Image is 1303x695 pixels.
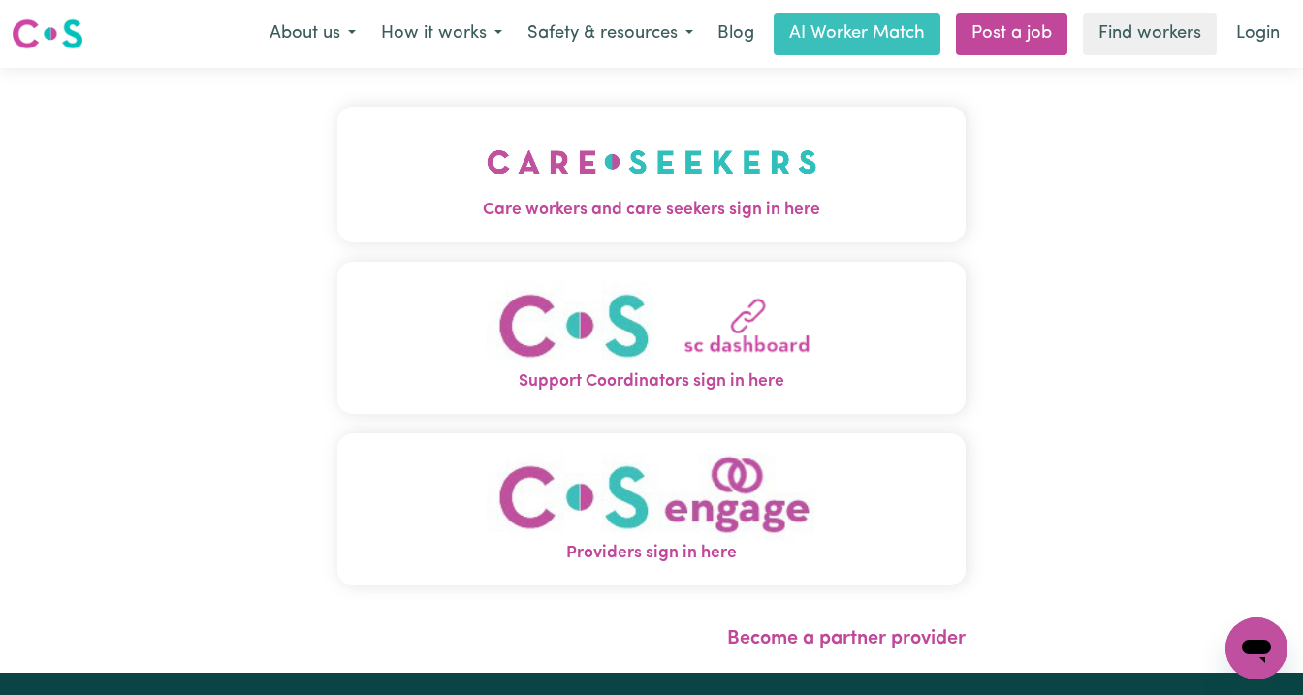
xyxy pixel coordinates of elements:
[1225,617,1287,679] iframe: Button to launch messaging window
[774,13,940,55] a: AI Worker Match
[12,16,83,51] img: Careseekers logo
[337,107,966,242] button: Care workers and care seekers sign in here
[337,198,966,223] span: Care workers and care seekers sign in here
[956,13,1067,55] a: Post a job
[727,629,966,648] a: Become a partner provider
[1224,13,1291,55] a: Login
[337,433,966,585] button: Providers sign in here
[1083,13,1217,55] a: Find workers
[368,14,515,54] button: How it works
[337,262,966,414] button: Support Coordinators sign in here
[706,13,766,55] a: Blog
[257,14,368,54] button: About us
[337,541,966,566] span: Providers sign in here
[515,14,706,54] button: Safety & resources
[337,369,966,395] span: Support Coordinators sign in here
[12,12,83,56] a: Careseekers logo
